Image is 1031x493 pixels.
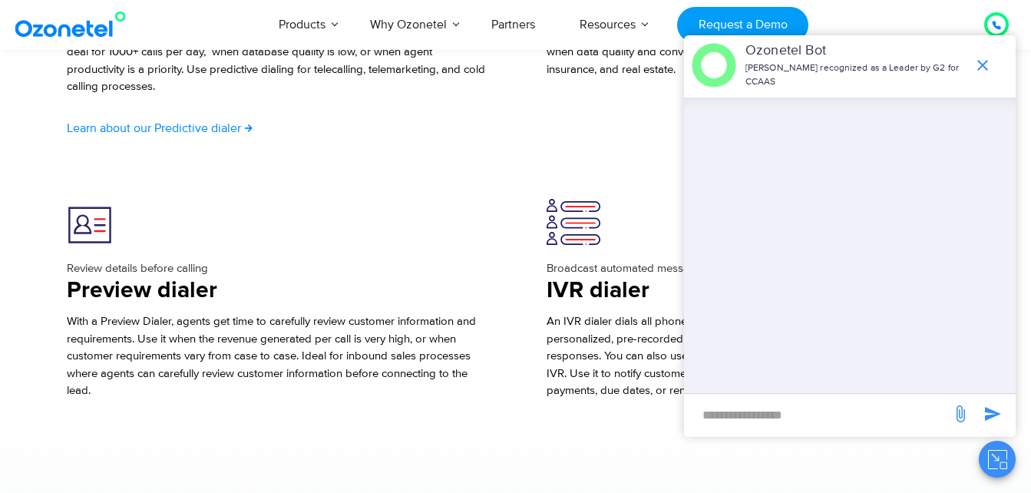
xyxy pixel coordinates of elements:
h3: IVR dialer [547,276,965,306]
span: An IVR dialer dials all phone numbers on a list simultaneously and relays a personalized, pre-rec... [547,314,964,398]
span: end chat or minimize [967,50,998,81]
span: Progressive dialers call one phone number after another sequentially, ensuring agents’ availabili... [547,10,963,77]
span: send message [977,399,1008,429]
p: [PERSON_NAME] recognized as a Leader by G2 for CCAAS [745,61,966,89]
button: Close chat [979,441,1016,478]
span: With a Preview Dialer, agents get time to carefully review customer information and requirements.... [67,314,476,398]
p: Broadcast automated messages [547,260,965,278]
p: Ozonetel Bot [745,41,966,61]
img: header [692,43,736,88]
span: send message [945,399,976,429]
a: Learn about our Predictive dialer [67,122,253,134]
p: Review details before calling [67,260,485,278]
div: new-msg-input [692,402,943,429]
img: Preview Dialer [67,199,113,245]
h3: Preview dialer [67,276,485,306]
span: Learn about our Predictive dialer [67,122,241,134]
span: In predictive dialer mode, an algorithm estimates agent availability and minimizes downtime betwe... [67,10,485,94]
img: every1 [547,199,600,245]
a: Request a Demo [677,7,808,43]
